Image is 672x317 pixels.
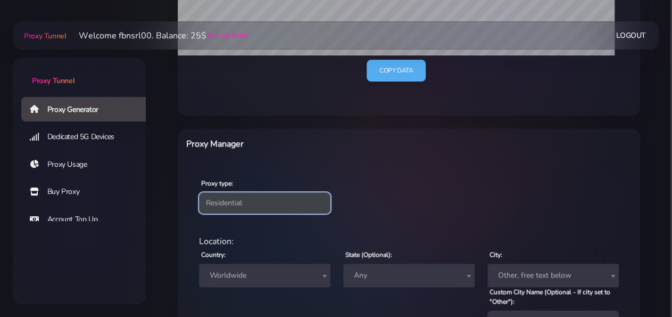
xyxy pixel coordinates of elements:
[186,137,441,151] h6: Proxy Manager
[21,97,154,121] a: Proxy Generator
[21,125,154,149] a: Dedicated 5G Devices
[620,265,659,304] iframe: Webchat Widget
[490,287,619,306] label: Custom City Name (Optional - If city set to "Other"):
[22,27,66,44] a: Proxy Tunnel
[21,152,154,177] a: Proxy Usage
[616,26,646,45] a: Logout
[345,250,392,259] label: State (Optional):
[66,29,247,42] li: Welcome fbnsrl00. Balance: 25$
[206,30,247,41] a: (top-up here)
[32,76,74,86] span: Proxy Tunnel
[201,250,226,259] label: Country:
[367,60,426,82] a: Copy data
[21,180,154,204] a: Buy Proxy
[193,235,625,248] div: Location:
[201,178,233,188] label: Proxy type:
[21,207,154,232] a: Account Top Up
[24,31,66,41] span: Proxy Tunnel
[205,268,324,283] span: Worldwide
[350,268,468,283] span: Any
[487,264,619,287] span: Other, free text below
[199,264,330,287] span: Worldwide
[490,250,502,259] label: City:
[13,58,146,86] a: Proxy Tunnel
[343,264,475,287] span: Any
[494,268,612,283] span: Other, free text below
